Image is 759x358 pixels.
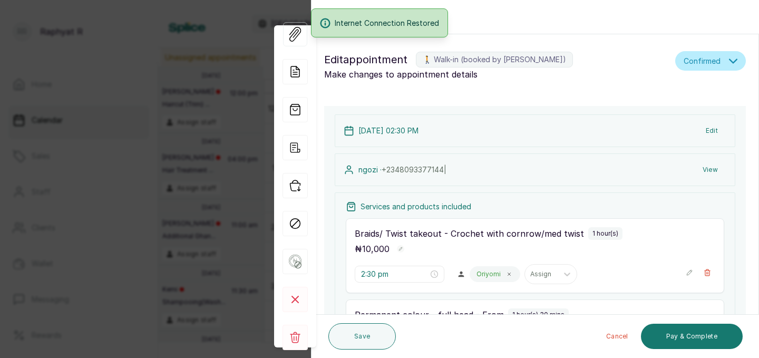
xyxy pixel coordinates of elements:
[335,17,439,28] span: Internet Connection Restored
[328,323,396,350] button: Save
[382,165,446,174] span: +234 8093377144 |
[675,51,746,71] button: Confirmed
[694,160,726,179] button: View
[361,268,429,280] input: Select time
[355,227,584,240] p: Braids/ Twist takeout - Crochet with cornrow/med twist
[358,165,446,175] p: ngozi ·
[362,244,390,254] span: 10,000
[512,311,565,319] p: 1 hour(s) 30 mins
[355,243,390,255] p: ₦
[592,229,618,238] p: 1 hour(s)
[476,270,501,278] p: Oriyomi
[697,121,726,140] button: Edit
[361,201,471,212] p: Services and products included
[684,55,721,66] span: Confirmed
[598,324,637,349] button: Cancel
[324,68,671,81] p: Make changes to appointment details
[641,324,743,349] button: Pay & Complete
[324,51,407,68] span: Edit appointment
[358,125,419,136] p: [DATE] 02:30 PM
[355,308,504,321] p: Permanent colour - full head - From
[416,52,573,67] label: 🚶 Walk-in (booked by [PERSON_NAME])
